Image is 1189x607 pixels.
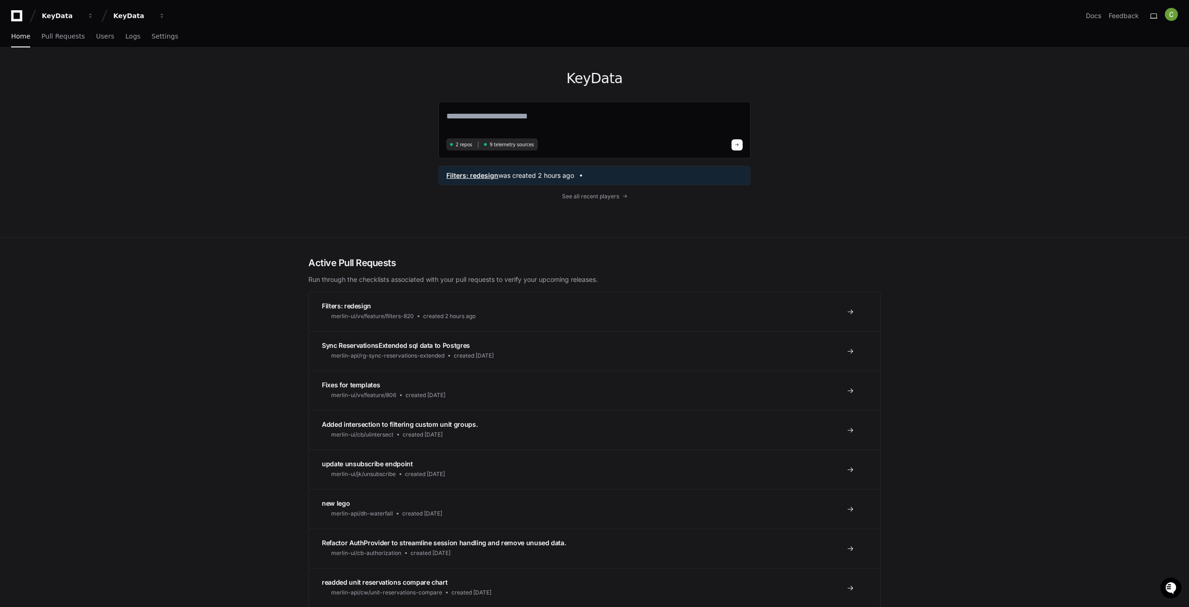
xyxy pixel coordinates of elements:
[322,420,477,428] span: Added intersection to filtering custom unit groups.
[92,98,112,104] span: Pylon
[113,11,153,20] div: KeyData
[331,352,444,359] span: merlin-api/rg-sync-reservations-extended
[498,171,574,180] span: was created 2 hours ago
[454,352,494,359] span: created [DATE]
[438,193,751,200] a: See all recent players
[151,33,178,39] span: Settings
[322,539,566,547] span: Refactor AuthProvider to streamline session handling and remove unused data.
[1165,8,1178,21] img: ACg8ocIMhgArYgx6ZSQUNXU5thzs6UsPf9rb_9nFAWwzqr8JC4dkNA=s96-c
[405,470,445,478] span: created [DATE]
[331,510,393,517] span: merlin-api/dh-waterfall
[446,171,743,180] a: Filters: redesignwas created 2 hours ago
[1159,576,1184,601] iframe: Open customer support
[322,341,470,349] span: Sync ReservationsExtended sql data to Postgres
[110,7,169,24] button: KeyData
[9,9,28,28] img: PlayerZero
[308,256,881,269] h2: Active Pull Requests
[309,410,880,450] a: Added intersection to filtering custom unit groups.merlin-ui/cb/uiintersectcreated [DATE]
[11,33,30,39] span: Home
[42,11,82,20] div: KeyData
[9,69,26,86] img: 1736555170064-99ba0984-63c1-480f-8ee9-699278ef63ed
[405,392,445,399] span: created [DATE]
[38,7,98,24] button: KeyData
[41,33,85,39] span: Pull Requests
[309,529,880,568] a: Refactor AuthProvider to streamline session handling and remove unused data.merlin-ui/cb-authoriz...
[331,549,401,557] span: merlin-ui/cb-authorization
[308,275,881,284] p: Run through the checklists associated with your pull requests to verify your upcoming releases.
[411,549,451,557] span: created [DATE]
[1086,11,1101,20] a: Docs
[309,450,880,489] a: update unsubscribe endpointmerlin-ui/jk/unsubscribecreated [DATE]
[309,371,880,410] a: Fixes for templatesmerlin-ui/vv/feature/806created [DATE]
[322,302,371,310] span: Filters: redesign
[125,33,140,39] span: Logs
[96,26,114,47] a: Users
[562,193,619,200] span: See all recent players
[322,578,447,586] span: readded unit reservations compare chart
[125,26,140,47] a: Logs
[322,381,380,389] span: Fixes for templates
[32,69,152,78] div: Start new chat
[490,141,534,148] span: 9 telemetry sources
[158,72,169,83] button: Start new chat
[423,313,476,320] span: created 2 hours ago
[456,141,472,148] span: 2 repos
[32,78,118,86] div: We're available if you need us!
[331,313,414,320] span: merlin-ui/vv/feature/filters-820
[451,589,491,596] span: created [DATE]
[322,499,350,507] span: new lego
[65,97,112,104] a: Powered byPylon
[309,292,880,331] a: Filters: redesignmerlin-ui/vv/feature/filters-820created 2 hours ago
[403,431,443,438] span: created [DATE]
[309,489,880,529] a: new legomerlin-api/dh-waterfallcreated [DATE]
[309,331,880,371] a: Sync ReservationsExtended sql data to Postgresmerlin-api/rg-sync-reservations-extendedcreated [DATE]
[331,392,396,399] span: merlin-ui/vv/feature/806
[1109,11,1139,20] button: Feedback
[96,33,114,39] span: Users
[151,26,178,47] a: Settings
[438,70,751,87] h1: KeyData
[402,510,442,517] span: created [DATE]
[322,460,413,468] span: update unsubscribe endpoint
[331,470,396,478] span: merlin-ui/jk/unsubscribe
[41,26,85,47] a: Pull Requests
[11,26,30,47] a: Home
[9,37,169,52] div: Welcome
[331,589,442,596] span: merlin-api/cw/unit-reservations-compare
[446,171,498,180] span: Filters: redesign
[331,431,393,438] span: merlin-ui/cb/uiintersect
